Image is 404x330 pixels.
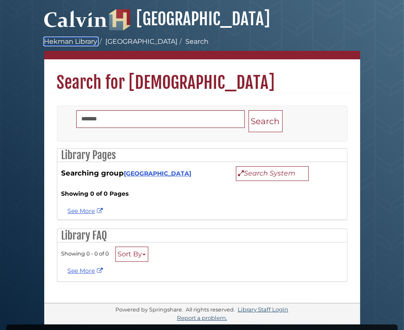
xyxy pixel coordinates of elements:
div: Searching group [62,166,343,181]
div: Powered by Springshare. [115,306,185,313]
h2: Library FAQ [57,229,347,242]
a: Hekman Library [44,37,98,45]
button: Search [249,110,283,133]
nav: breadcrumb [44,37,360,59]
li: Search [178,37,209,47]
div: All rights reserved. [185,306,237,313]
a: Library Staff Login [238,306,289,313]
button: Sort By [115,247,148,262]
a: See More [68,267,105,274]
img: Hekman Library Logo [109,9,130,30]
button: Search System [236,166,309,181]
a: See more sermons results [68,207,105,215]
a: Report a problem. [177,314,227,321]
span: Showing 0 - 0 of 0 [62,250,109,257]
h1: Search for [DEMOGRAPHIC_DATA] [44,59,360,93]
strong: Showing 0 of 0 Pages [62,189,343,198]
a: [GEOGRAPHIC_DATA] [106,37,178,45]
h2: Library Pages [57,149,347,162]
a: [GEOGRAPHIC_DATA] [109,8,270,29]
a: [GEOGRAPHIC_DATA] [124,170,192,177]
img: Calvin [44,7,107,30]
a: Calvin University [44,19,107,27]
